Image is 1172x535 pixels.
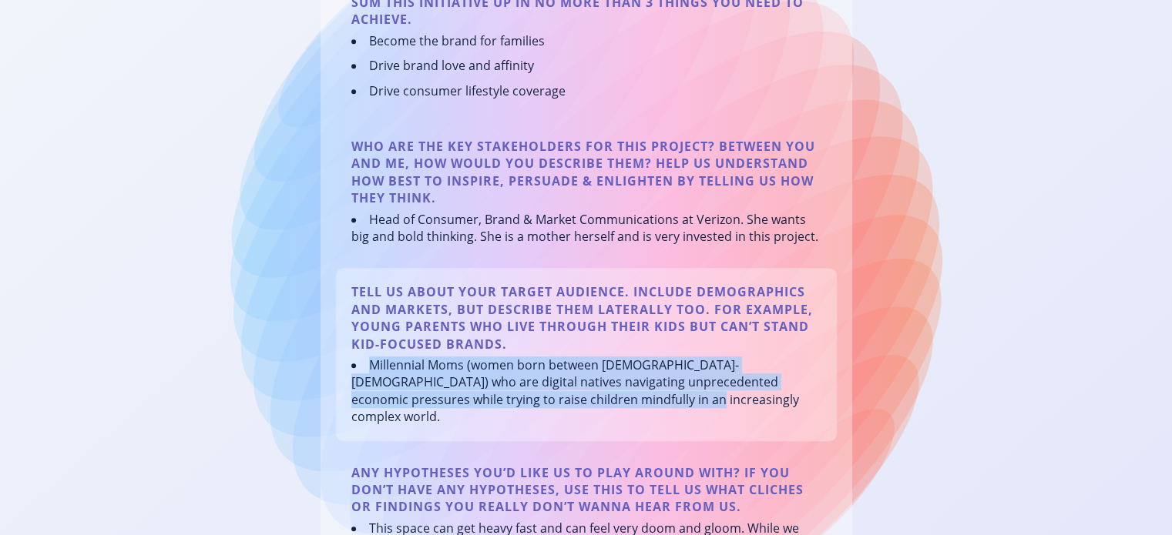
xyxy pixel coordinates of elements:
[351,57,566,74] li: Drive brand love and affinity
[351,138,821,207] p: Who are the key stakeholders for this project? Between you and me, how would you describe them? H...
[351,356,821,426] li: Millennial Moms (women born between [DEMOGRAPHIC_DATA]-[DEMOGRAPHIC_DATA]) who are digital native...
[351,32,566,49] li: Become the brand for families
[351,283,821,353] p: Tell us about your target audience. Include demographics and markets, but describe them laterally...
[351,211,821,246] li: Head of Consumer, Brand & Market Communications at Verizon. She wants big and bold thinking. She ...
[351,464,821,516] p: Any hypotheses you’d like us to play around with? If you don’t have any hypotheses, use this to t...
[351,82,566,99] li: Drive consumer lifestyle coverage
